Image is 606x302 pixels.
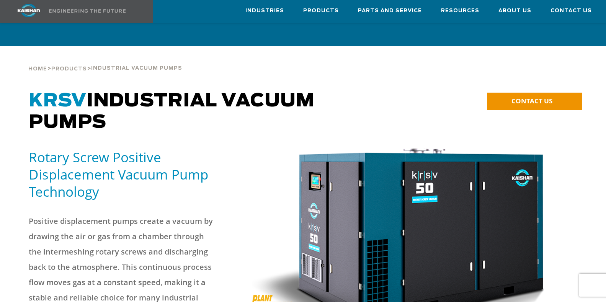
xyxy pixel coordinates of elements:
span: Industrial Vacuum Pumps [91,66,182,71]
span: Contact Us [550,7,592,15]
a: Resources [441,0,479,21]
span: Resources [441,7,479,15]
a: Products [303,0,339,21]
a: CONTACT US [487,93,582,110]
a: Home [28,65,47,72]
a: Contact Us [550,0,592,21]
span: CONTACT US [511,96,552,105]
a: Industries [245,0,284,21]
span: Parts and Service [358,7,422,15]
span: Industries [245,7,284,15]
img: Engineering the future [49,9,126,13]
span: Products [51,67,87,72]
span: KRSV [29,92,87,110]
a: About Us [498,0,531,21]
div: > > [28,46,182,75]
span: About Us [498,7,531,15]
span: Industrial Vacuum Pumps [29,92,315,132]
a: Products [51,65,87,72]
span: Products [303,7,339,15]
a: Parts and Service [358,0,422,21]
span: Home [28,67,47,72]
h5: Rotary Screw Positive Displacement Vacuum Pump Technology [29,149,243,200]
